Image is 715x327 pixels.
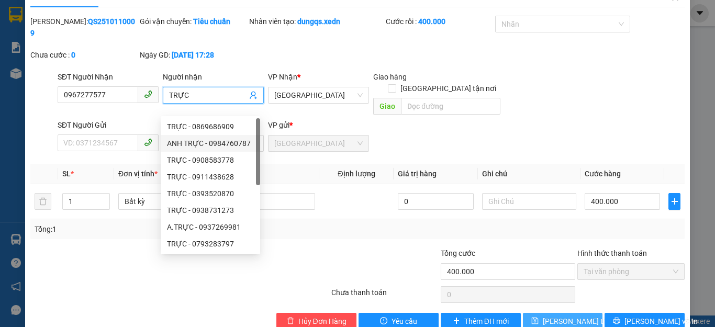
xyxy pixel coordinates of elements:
[478,164,580,184] th: Ghi chú
[613,317,620,325] span: printer
[624,315,698,327] span: [PERSON_NAME] và In
[398,170,437,178] span: Giá trị hàng
[125,194,206,209] span: Bất kỳ
[161,235,260,252] div: TRỰC - 0793283797
[35,223,277,235] div: Tổng: 1
[167,121,254,132] div: TRỰC - 0869686909
[71,51,75,59] b: 0
[30,49,138,61] div: Chưa cước :
[161,202,260,219] div: TRỰC - 0938731273
[13,67,46,117] b: Xe Đăng Nhân
[543,315,627,327] span: [PERSON_NAME] thay đổi
[167,154,254,166] div: TRỰC - 0908583778
[330,287,440,305] div: Chưa thanh toán
[161,168,260,185] div: TRỰC - 0911438628
[193,17,230,26] b: Tiêu chuẩn
[167,138,254,149] div: ANH TRỰC - 0984760787
[167,238,254,250] div: TRỰC - 0793283797
[380,317,387,325] span: exclamation-circle
[58,71,159,83] div: SĐT Người Nhận
[287,317,294,325] span: delete
[64,15,104,64] b: Gửi khách hàng
[584,264,678,279] span: Tại văn phòng
[144,138,152,146] span: phone
[161,118,260,135] div: TRỰC - 0869686909
[163,71,264,83] div: Người nhận
[62,170,71,178] span: SL
[167,188,254,199] div: TRỰC - 0393520870
[585,170,621,178] span: Cước hàng
[268,73,297,81] span: VP Nhận
[464,315,509,327] span: Thêm ĐH mới
[118,170,158,178] span: Đơn vị tính
[161,219,260,235] div: A.TRỰC - 0937269981
[274,136,363,151] span: Quảng Sơn
[35,193,51,210] button: delete
[396,83,500,94] span: [GEOGRAPHIC_DATA] tận nơi
[167,221,254,233] div: A.TRỰC - 0937269981
[140,16,247,27] div: Gói vận chuyển:
[221,193,315,210] input: VD: Bàn, Ghế
[668,193,680,210] button: plus
[88,50,144,63] li: (c) 2017
[297,17,340,26] b: dungqs.xedn
[401,98,500,115] input: Dọc đường
[338,170,375,178] span: Định lượng
[167,205,254,216] div: TRỰC - 0938731273
[172,51,214,59] b: [DATE] 17:28
[274,87,363,103] span: Sài Gòn
[30,16,138,39] div: [PERSON_NAME]:
[453,317,460,325] span: plus
[161,185,260,202] div: TRỰC - 0393520870
[392,315,417,327] span: Yêu cầu
[167,171,254,183] div: TRỰC - 0911438628
[58,119,159,131] div: SĐT Người Gửi
[482,193,576,210] input: Ghi Chú
[386,16,493,27] div: Cước rồi :
[531,317,539,325] span: save
[249,91,258,99] span: user-add
[88,40,144,48] b: [DOMAIN_NAME]
[373,98,401,115] span: Giao
[418,17,445,26] b: 400.000
[577,249,647,257] label: Hình thức thanh toán
[140,49,247,61] div: Ngày GD:
[114,13,139,38] img: logo.jpg
[669,197,680,206] span: plus
[298,315,347,327] span: Hủy Đơn Hàng
[144,90,152,98] span: phone
[268,119,369,131] div: VP gửi
[161,135,260,152] div: ANH TRỰC - 0984760787
[441,249,475,257] span: Tổng cước
[161,152,260,168] div: TRỰC - 0908583778
[373,73,407,81] span: Giao hàng
[249,16,384,27] div: Nhân viên tạo:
